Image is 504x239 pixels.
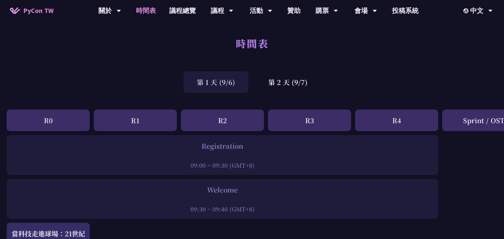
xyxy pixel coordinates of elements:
img: Locale Icon [463,8,470,13]
div: 第 1 天 (9/6) [184,71,248,93]
div: 09:30 ~ 09:40 (GMT+8) [10,205,435,213]
h1: 時間表 [236,33,269,53]
div: R1 [94,110,177,131]
div: Registration [10,141,435,151]
div: R2 [181,110,264,131]
div: R3 [268,110,351,131]
img: Home icon of PyCon TW 2025 [10,7,20,14]
div: R0 [7,110,90,131]
a: PyCon TW [3,2,60,19]
div: 09:00 ~ 09:30 (GMT+8) [10,161,435,169]
div: Welcome [10,185,435,195]
div: 第 2 天 (9/7) [255,71,321,93]
span: PyCon TW [23,6,54,16]
div: R4 [355,110,438,131]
